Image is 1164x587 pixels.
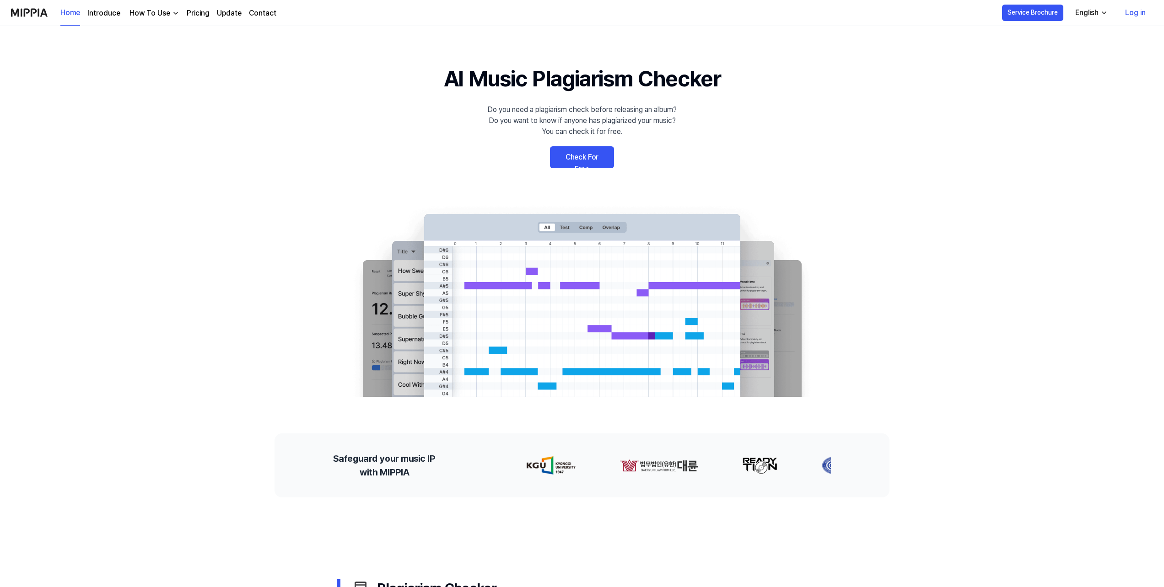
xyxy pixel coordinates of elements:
[1068,4,1113,22] button: English
[1073,7,1100,18] div: English
[344,205,820,397] img: main Image
[128,8,179,19] button: How To Use
[820,456,849,475] img: partner-logo-3
[217,8,242,19] a: Update
[618,456,697,475] img: partner-logo-1
[550,146,614,168] a: Check For Free
[741,456,776,475] img: partner-logo-2
[487,104,677,137] div: Do you need a plagiarism check before releasing an album? Do you want to know if anyone has plagi...
[249,8,276,19] a: Contact
[1002,5,1063,21] button: Service Brochure
[128,8,172,19] div: How To Use
[333,452,435,479] h2: Safeguard your music IP with MIPPIA
[525,456,574,475] img: partner-logo-0
[444,62,721,95] h1: AI Music Plagiarism Checker
[60,0,80,26] a: Home
[87,8,120,19] a: Introduce
[187,8,210,19] a: Pricing
[172,10,179,17] img: down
